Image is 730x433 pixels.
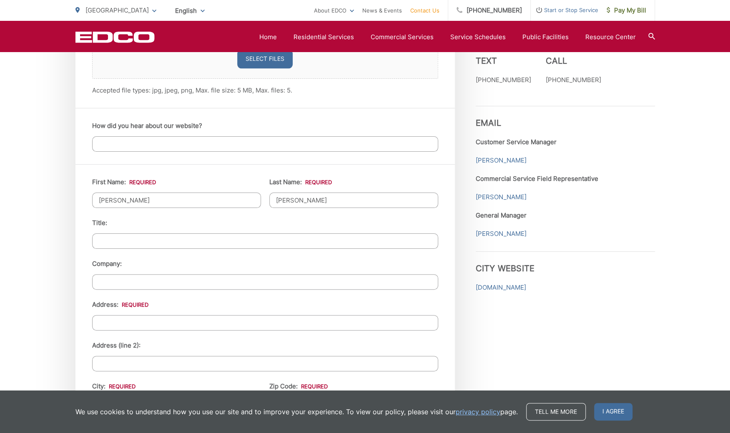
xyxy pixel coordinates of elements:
[607,5,646,15] span: Pay My Bill
[92,342,140,349] label: Address (line 2):
[362,5,402,15] a: News & Events
[456,407,500,417] a: privacy policy
[259,32,277,42] a: Home
[410,5,439,15] a: Contact Us
[476,283,526,293] a: [DOMAIN_NAME]
[476,229,527,239] a: [PERSON_NAME]
[92,178,156,186] label: First Name:
[546,56,601,66] h3: Call
[450,32,506,42] a: Service Schedules
[476,211,527,219] strong: General Manager
[585,32,636,42] a: Resource Center
[476,251,655,273] h3: City Website
[92,86,292,94] span: Accepted file types: jpg, jpeg, png, Max. file size: 5 MB, Max. files: 5.
[476,138,557,146] strong: Customer Service Manager
[371,32,434,42] a: Commercial Services
[314,5,354,15] a: About EDCO
[92,122,202,130] label: How did you hear about our website?
[476,192,527,202] a: [PERSON_NAME]
[75,31,155,43] a: EDCD logo. Return to the homepage.
[476,75,531,85] p: [PHONE_NUMBER]
[476,106,655,128] h3: Email
[92,219,107,227] label: Title:
[169,3,211,18] span: English
[237,49,293,68] button: select files, upload any relevant images.
[294,32,354,42] a: Residential Services
[476,56,531,66] h3: Text
[85,6,149,14] span: [GEOGRAPHIC_DATA]
[546,75,601,85] p: [PHONE_NUMBER]
[92,301,148,308] label: Address:
[269,178,332,186] label: Last Name:
[92,383,135,390] label: City:
[526,403,586,420] a: Tell me more
[476,155,527,165] a: [PERSON_NAME]
[594,403,632,420] span: I agree
[476,175,598,183] strong: Commercial Service Field Representative
[92,260,122,268] label: Company:
[522,32,569,42] a: Public Facilities
[75,407,518,417] p: We use cookies to understand how you use our site and to improve your experience. To view our pol...
[269,383,328,390] label: Zip Code:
